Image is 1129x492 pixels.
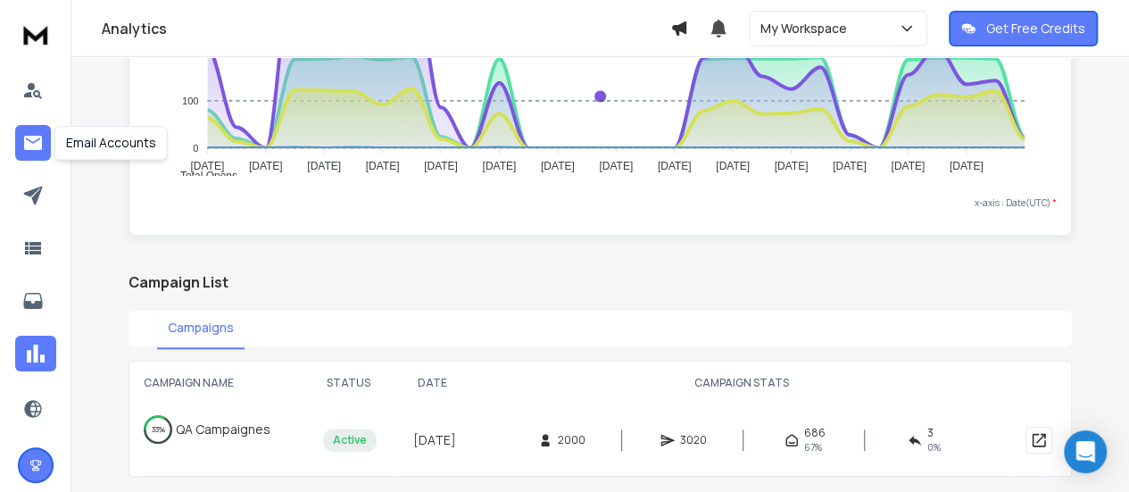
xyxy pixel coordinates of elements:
[18,18,54,51] img: logo
[54,126,168,160] div: Email Accounts
[471,362,1011,404] th: CAMPAIGN STATS
[424,160,458,172] tspan: [DATE]
[804,426,826,440] span: 686
[129,271,1072,293] h2: Campaign List
[558,433,585,447] span: 2000
[249,160,283,172] tspan: [DATE]
[152,421,165,438] p: 33 %
[833,160,867,172] tspan: [DATE]
[541,160,575,172] tspan: [DATE]
[986,20,1085,38] p: Get Free Credits
[482,160,516,172] tspan: [DATE]
[190,160,224,172] tspan: [DATE]
[950,160,984,172] tspan: [DATE]
[949,11,1098,46] button: Get Free Credits
[804,440,822,454] span: 67 %
[1064,430,1107,473] div: Open Intercom Messenger
[102,18,670,39] h1: Analytics
[303,362,394,404] th: STATUS
[182,96,198,106] tspan: 100
[599,160,633,172] tspan: [DATE]
[167,170,237,182] span: Total Opens
[129,362,303,404] th: CAMPAIGN NAME
[307,160,341,172] tspan: [DATE]
[129,404,303,454] td: QA Campaignes
[394,362,471,404] th: DATE
[658,160,692,172] tspan: [DATE]
[394,404,471,476] td: [DATE]
[716,160,750,172] tspan: [DATE]
[927,426,934,440] span: 3
[157,308,245,349] button: Campaigns
[892,160,926,172] tspan: [DATE]
[323,429,377,452] div: Active
[182,48,198,59] tspan: 200
[365,160,399,172] tspan: [DATE]
[144,196,1057,210] p: x-axis : Date(UTC)
[193,143,198,154] tspan: 0
[680,433,707,447] span: 3020
[927,440,941,454] span: 0 %
[775,160,809,172] tspan: [DATE]
[760,20,854,38] p: My Workspace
